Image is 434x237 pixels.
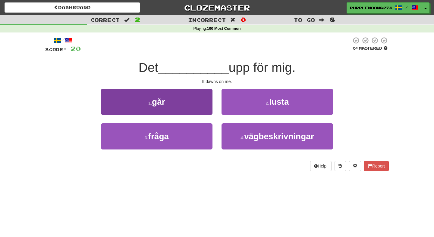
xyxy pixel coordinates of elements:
[241,16,246,23] span: 0
[148,101,152,106] small: 1 .
[101,123,212,149] button: 3.fråga
[266,101,269,106] small: 2 .
[351,46,389,51] div: Mastered
[124,17,131,23] span: :
[347,2,422,13] a: PurpleMoon8274 /
[139,60,158,75] span: Det
[158,60,229,75] span: __________
[330,16,335,23] span: 8
[310,161,332,171] button: Help!
[294,17,315,23] span: To go
[188,17,226,23] span: Incorrect
[269,97,289,106] span: lusta
[135,16,140,23] span: 2
[319,17,326,23] span: :
[222,89,333,115] button: 2.lusta
[45,37,81,44] div: /
[405,5,408,9] span: /
[222,123,333,149] button: 4.vägbeskrivningar
[244,132,314,141] span: vägbeskrivningar
[45,47,67,52] span: Score:
[241,135,244,140] small: 4 .
[353,46,359,51] span: 0 %
[45,78,389,85] div: It dawns on me.
[350,5,392,11] span: PurpleMoon8274
[101,89,212,115] button: 1.går
[229,60,296,75] span: upp för mig.
[90,17,120,23] span: Correct
[145,135,148,140] small: 3 .
[71,45,81,52] span: 20
[207,26,241,31] strong: 100 Most Common
[148,132,169,141] span: fråga
[5,2,140,13] a: Dashboard
[335,161,346,171] button: Round history (alt+y)
[230,17,237,23] span: :
[364,161,389,171] button: Report
[149,2,285,13] a: Clozemaster
[152,97,165,106] span: går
